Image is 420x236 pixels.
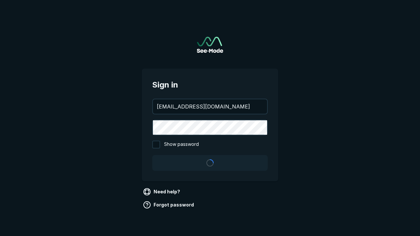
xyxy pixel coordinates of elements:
span: Sign in [152,79,268,91]
input: your@email.com [153,99,267,114]
a: Need help? [142,187,183,197]
span: Show password [164,141,199,148]
a: Forgot password [142,200,197,210]
a: Go to sign in [197,37,223,53]
img: See-Mode Logo [197,37,223,53]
